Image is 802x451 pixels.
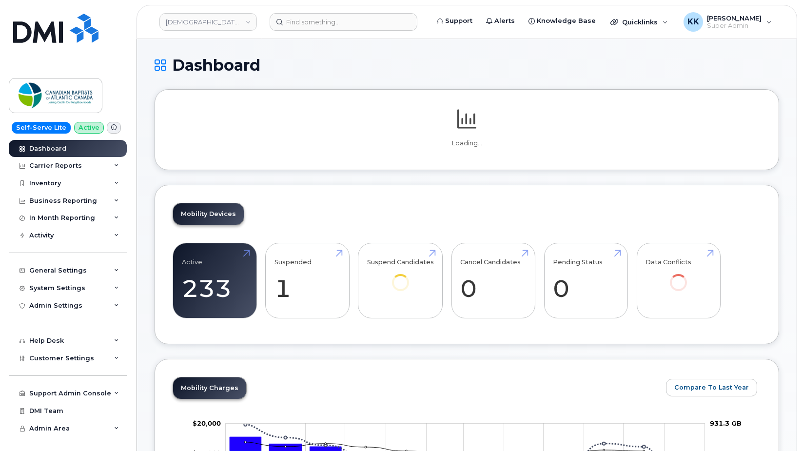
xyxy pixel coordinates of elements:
[553,249,619,313] a: Pending Status 0
[674,383,749,392] span: Compare To Last Year
[666,379,757,396] button: Compare To Last Year
[646,249,711,305] a: Data Conflicts
[193,419,221,427] g: $0
[460,249,526,313] a: Cancel Candidates 0
[173,377,246,399] a: Mobility Charges
[193,419,221,427] tspan: $20,000
[274,249,340,313] a: Suspended 1
[182,249,248,313] a: Active 233
[173,203,244,225] a: Mobility Devices
[710,419,742,427] tspan: 931.3 GB
[173,139,761,148] p: Loading...
[367,249,434,305] a: Suspend Candidates
[155,57,779,74] h1: Dashboard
